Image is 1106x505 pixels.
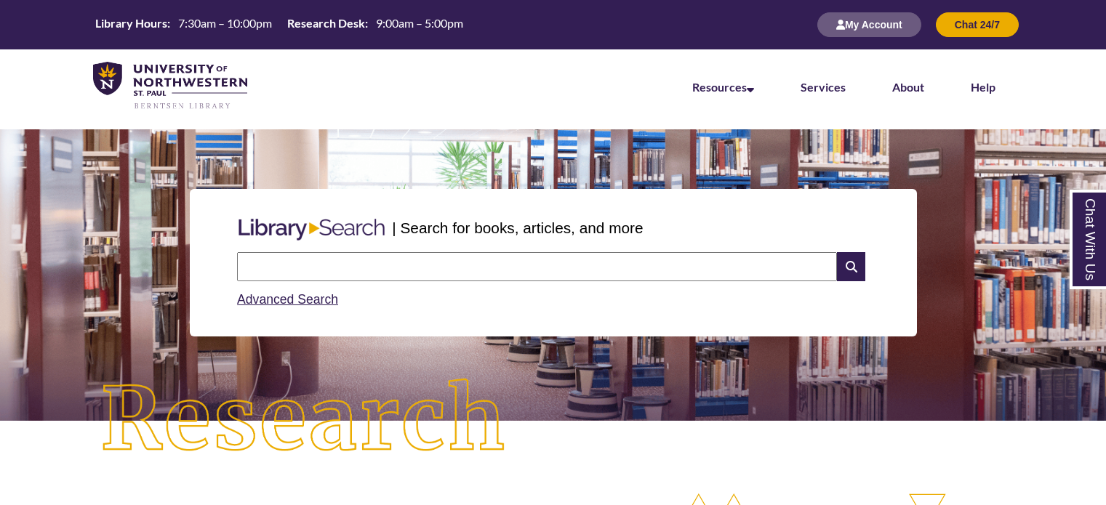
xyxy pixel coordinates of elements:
a: Resources [692,80,754,94]
img: Libary Search [231,213,392,246]
button: Chat 24/7 [936,12,1019,37]
a: Advanced Search [237,292,338,307]
a: Hours Today [89,15,469,35]
i: Search [837,252,865,281]
th: Research Desk: [281,15,370,31]
a: Services [801,80,846,94]
table: Hours Today [89,15,469,33]
button: My Account [817,12,921,37]
th: Library Hours: [89,15,172,31]
img: UNWSP Library Logo [93,62,247,110]
p: | Search for books, articles, and more [392,217,643,239]
a: Help [971,80,995,94]
a: About [892,80,924,94]
span: 7:30am – 10:00pm [178,16,272,30]
a: Chat 24/7 [936,18,1019,31]
a: My Account [817,18,921,31]
span: 9:00am – 5:00pm [376,16,463,30]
